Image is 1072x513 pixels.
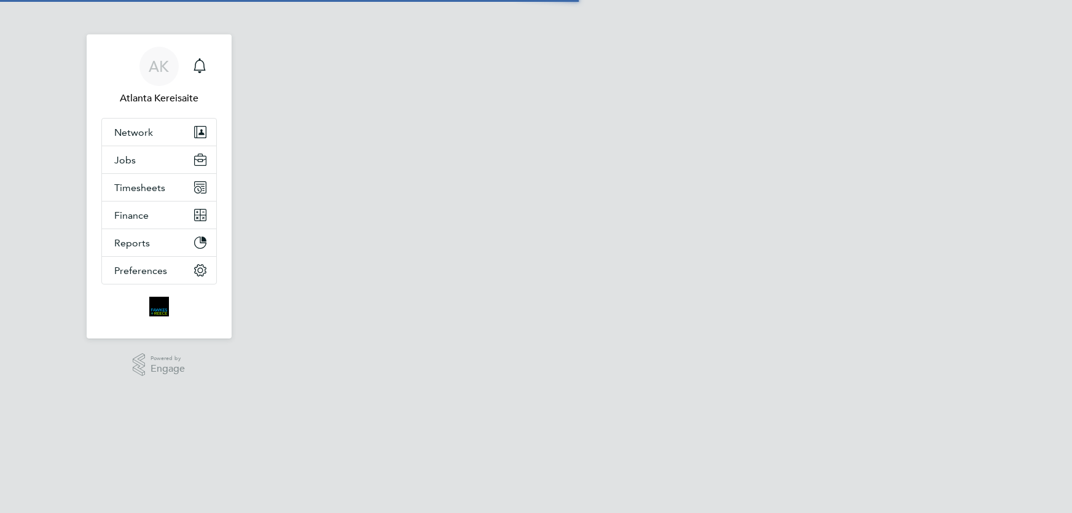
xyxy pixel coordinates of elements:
[114,154,136,166] span: Jobs
[149,297,169,316] img: bromak-logo-retina.png
[102,257,216,284] button: Preferences
[151,364,185,374] span: Engage
[114,237,150,249] span: Reports
[101,91,217,106] span: Atlanta Kereisaite
[114,182,165,194] span: Timesheets
[102,146,216,173] button: Jobs
[102,119,216,146] button: Network
[101,47,217,106] a: AKAtlanta Kereisaite
[151,353,185,364] span: Powered by
[149,58,169,74] span: AK
[102,229,216,256] button: Reports
[114,265,167,276] span: Preferences
[101,297,217,316] a: Go to home page
[114,127,153,138] span: Network
[102,202,216,229] button: Finance
[114,210,149,221] span: Finance
[133,353,185,377] a: Powered byEngage
[102,174,216,201] button: Timesheets
[87,34,232,339] nav: Main navigation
